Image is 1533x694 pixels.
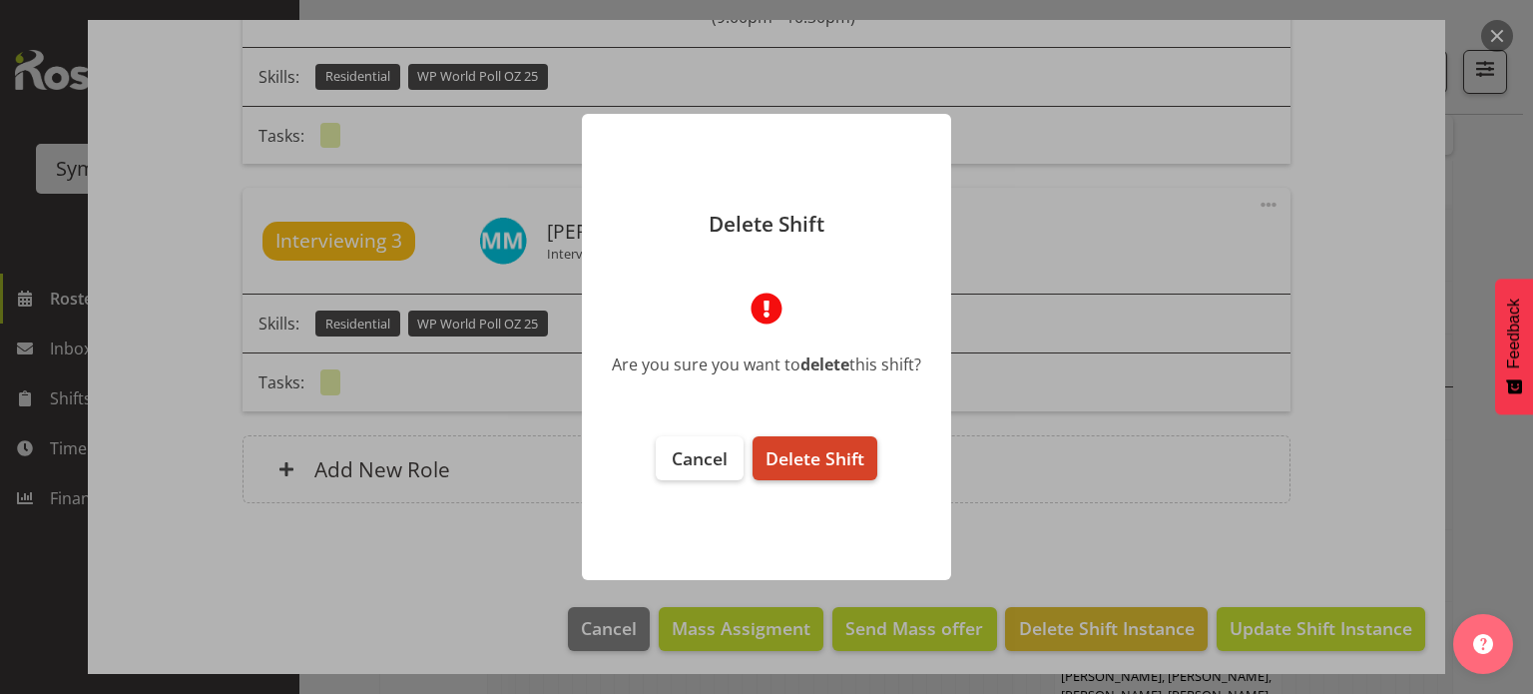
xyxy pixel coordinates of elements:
[1505,299,1523,368] span: Feedback
[602,214,931,235] p: Delete Shift
[612,352,921,376] div: Are you sure you want to this shift?
[753,436,877,480] button: Delete Shift
[766,446,864,470] span: Delete Shift
[656,436,744,480] button: Cancel
[1495,279,1533,414] button: Feedback - Show survey
[1473,634,1493,654] img: help-xxl-2.png
[672,446,728,470] span: Cancel
[800,353,849,375] b: delete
